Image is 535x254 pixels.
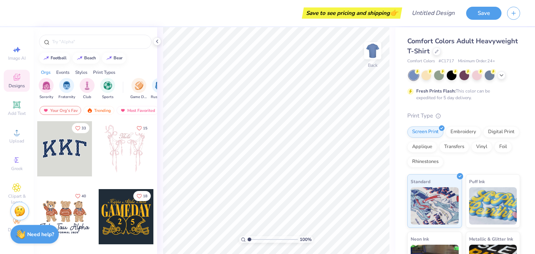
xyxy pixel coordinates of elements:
div: Foil [494,141,512,153]
div: Print Type [407,112,520,120]
span: Decorate [8,227,26,233]
span: Club [83,94,91,100]
span: Comfort Colors Adult Heavyweight T-Shirt [407,37,518,56]
div: Most Favorited [117,106,159,115]
button: filter button [58,78,75,100]
button: bear [102,53,126,64]
div: Orgs [41,69,51,76]
span: 33 [82,126,86,130]
div: Applique [407,141,437,153]
button: filter button [39,78,54,100]
span: Greek [11,166,23,172]
div: filter for Club [80,78,95,100]
span: 18 [143,194,147,198]
span: Sorority [39,94,53,100]
div: filter for Fraternity [58,78,75,100]
span: Sports [102,94,114,100]
img: trend_line.gif [106,56,112,60]
span: Clipart & logos [4,193,30,205]
div: beach [84,56,96,60]
div: Your Org's Fav [39,106,81,115]
div: filter for Sports [100,78,115,100]
span: Puff Ink [469,178,485,185]
button: filter button [80,78,95,100]
button: Like [72,123,89,133]
span: Minimum Order: 24 + [458,58,495,65]
button: Like [133,191,151,201]
div: Styles [75,69,87,76]
span: # C1717 [439,58,454,65]
div: Embroidery [446,126,481,138]
button: filter button [151,78,168,100]
div: football [51,56,67,60]
div: Events [56,69,70,76]
input: Try "Alpha" [51,38,147,46]
strong: Fresh Prints Flash: [416,88,456,94]
div: filter for Rush & Bid [151,78,168,100]
img: Fraternity Image [63,81,71,90]
span: Add Text [8,110,26,116]
div: Transfers [439,141,469,153]
img: Back [365,43,380,58]
img: trend_line.gif [77,56,83,60]
div: filter for Sorority [39,78,54,100]
button: football [39,53,70,64]
span: Comfort Colors [407,58,435,65]
img: trend_line.gif [43,56,49,60]
span: 15 [143,126,147,130]
button: beach [73,53,99,64]
button: filter button [130,78,147,100]
button: Save [466,7,501,20]
strong: Need help? [27,231,54,238]
img: Puff Ink [469,187,517,225]
span: 100 % [300,236,312,243]
img: Sports Image [104,81,112,90]
span: Fraternity [58,94,75,100]
span: Neon Ink [411,235,429,243]
div: Screen Print [407,126,443,138]
input: Untitled Design [406,6,461,21]
span: Image AI [8,55,26,61]
span: Game Day [130,94,147,100]
div: Trending [83,106,114,115]
img: Club Image [83,81,91,90]
span: Upload [9,138,24,144]
span: Metallic & Glitter Ink [469,235,513,243]
span: Standard [411,178,430,185]
img: Standard [411,187,459,225]
div: Digital Print [483,126,519,138]
span: Designs [9,83,25,89]
div: Vinyl [471,141,492,153]
img: Sorority Image [42,81,51,90]
div: This color can be expedited for 5 day delivery. [416,88,508,101]
span: Rush & Bid [151,94,168,100]
div: Rhinestones [407,156,443,167]
img: Rush & Bid Image [155,81,164,90]
div: bear [114,56,122,60]
img: most_fav.gif [43,108,49,113]
div: filter for Game Day [130,78,147,100]
span: 40 [82,194,86,198]
img: trending.gif [87,108,93,113]
img: Game Day Image [135,81,143,90]
button: filter button [100,78,115,100]
div: Back [368,62,378,69]
div: Print Types [93,69,115,76]
button: Like [72,191,89,201]
span: 👉 [390,8,398,17]
button: Like [133,123,151,133]
div: Save to see pricing and shipping [304,7,400,19]
img: most_fav.gif [120,108,126,113]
